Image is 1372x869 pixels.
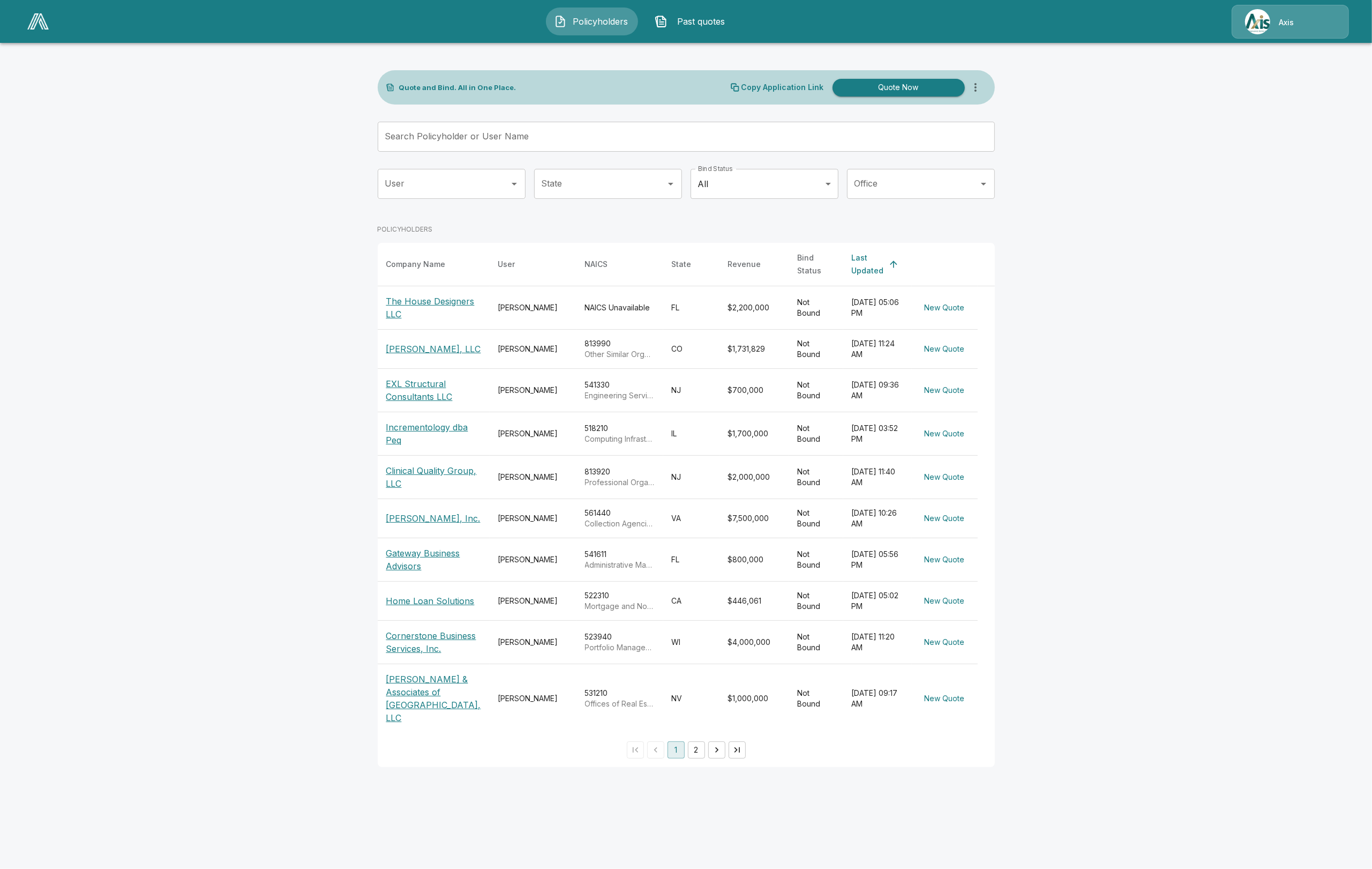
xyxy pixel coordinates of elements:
[507,176,522,191] button: Open
[585,434,655,444] p: Computing Infrastructure Providers, Data Processing, Web Hosting, and Related Services
[1232,5,1349,39] a: Agency IconAxis
[585,349,655,360] p: Other Similar Organizations (except Business, Professional, Labor, and Political Organizations)
[386,295,481,321] p: The House Designers LLC
[920,550,969,570] button: New Quote
[386,629,481,655] p: Cornerstone Business Services, Inc.
[663,621,719,664] td: WI
[498,637,568,648] div: [PERSON_NAME]
[843,330,912,369] td: [DATE] 11:24 AM
[386,673,481,724] p: [PERSON_NAME] & Associates of [GEOGRAPHIC_DATA], LLC
[852,251,884,277] div: Last Updated
[828,79,965,96] a: Quote Now
[698,164,733,173] label: Bind Status
[625,741,747,759] nav: pagination navigation
[498,258,515,271] div: User
[719,412,789,456] td: $1,700,000
[663,582,719,621] td: CA
[1245,9,1270,34] img: Agency Icon
[729,741,746,759] button: Go to last page
[719,582,789,621] td: $446,061
[498,344,568,354] div: [PERSON_NAME]
[789,412,843,456] td: Not Bound
[728,258,761,271] div: Revenue
[546,8,638,35] button: Policyholders IconPolicyholders
[378,225,433,234] p: POLICYHOLDERS
[585,688,655,709] div: 531210
[708,741,725,759] button: Go to next page
[741,84,824,91] p: Copy Application Link
[576,286,663,330] td: NAICS Unavailable
[843,412,912,456] td: [DATE] 03:52 PM
[920,339,969,359] button: New Quote
[843,499,912,538] td: [DATE] 10:26 AM
[672,258,692,271] div: State
[498,302,568,313] div: [PERSON_NAME]
[585,632,655,653] div: 523940
[585,699,655,709] p: Offices of Real Estate Agents and Brokers
[386,595,475,607] p: Home Loan Solutions
[843,456,912,499] td: [DATE] 11:40 AM
[920,381,969,400] button: New Quote
[585,258,608,271] div: NAICS
[965,77,986,98] button: more
[585,390,655,401] p: Engineering Services
[843,664,912,733] td: [DATE] 09:17 AM
[663,499,719,538] td: VA
[498,693,568,704] div: [PERSON_NAME]
[554,15,567,28] img: Policyholders Icon
[719,499,789,538] td: $7,500,000
[789,243,843,286] th: Bind Status
[663,456,719,499] td: NJ
[719,369,789,412] td: $700,000
[647,8,739,35] a: Past quotes IconPast quotes
[585,518,655,529] p: Collection Agencies
[920,424,969,444] button: New Quote
[663,176,678,191] button: Open
[27,13,49,29] img: AA Logo
[789,456,843,499] td: Not Bound
[386,464,481,490] p: Clinical Quality Group, LLC
[585,380,655,401] div: 541330
[920,689,969,709] button: New Quote
[691,169,838,199] div: All
[498,472,568,482] div: [PERSON_NAME]
[399,84,516,91] p: Quote and Bind. All in One Place.
[1279,17,1294,28] p: Axis
[789,538,843,582] td: Not Bound
[920,298,969,318] button: New Quote
[920,633,969,652] button: New Quote
[498,385,568,396] div: [PERSON_NAME]
[663,330,719,369] td: CO
[843,369,912,412] td: [DATE] 09:36 AM
[843,538,912,582] td: [DATE] 05:56 PM
[585,549,655,570] div: 541611
[920,591,969,611] button: New Quote
[498,596,568,606] div: [PERSON_NAME]
[843,286,912,330] td: [DATE] 05:06 PM
[386,377,481,403] p: EXL Structural Consultants LLC
[498,513,568,524] div: [PERSON_NAME]
[585,590,655,612] div: 522310
[386,512,481,525] p: [PERSON_NAME], Inc.
[386,258,446,271] div: Company Name
[789,664,843,733] td: Not Bound
[585,642,655,653] p: Portfolio Management and Investment Advice
[386,343,481,355] p: [PERSON_NAME], LLC
[789,582,843,621] td: Not Bound
[498,428,568,439] div: [PERSON_NAME]
[585,560,655,570] p: Administrative Management and General Management Consulting Services
[498,554,568,565] div: [PERSON_NAME]
[719,538,789,582] td: $800,000
[719,621,789,664] td: $4,000,000
[571,15,630,28] span: Policyholders
[585,338,655,360] div: 813990
[663,369,719,412] td: NJ
[843,582,912,621] td: [DATE] 05:02 PM
[663,664,719,733] td: NV
[719,664,789,733] td: $1,000,000
[719,286,789,330] td: $2,200,000
[976,176,991,191] button: Open
[719,456,789,499] td: $2,000,000
[920,509,969,529] button: New Quote
[789,286,843,330] td: Not Bound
